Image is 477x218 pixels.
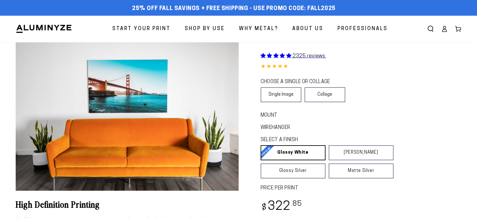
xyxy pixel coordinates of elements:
[293,54,326,59] span: 2325 reviews.
[262,204,267,212] span: $
[261,62,462,72] div: 4.85 out of 5.0 stars
[333,21,392,37] a: Professionals
[329,145,394,160] a: [PERSON_NAME]
[329,163,394,178] a: Matte Silver
[234,21,283,37] a: Why Metal?
[261,136,379,144] legend: SELECT A FINISH
[261,163,326,178] a: Glossy Silver
[261,201,302,213] bdi: 322
[261,54,326,59] a: 2325 reviews.
[108,21,175,37] a: Start Your Print
[424,22,437,36] summary: Search our site
[16,198,100,210] b: High Definition Printing
[291,200,302,208] sup: .85
[261,112,271,119] legend: Mount
[292,24,323,34] span: About Us
[16,42,239,191] media-gallery: Gallery Viewer
[337,24,388,34] span: Professionals
[261,145,326,160] a: Glossy White
[239,24,278,34] span: Why Metal?
[132,5,336,12] span: 25% off FALL Savings + Free Shipping - Use Promo Code: FALL2025
[185,24,225,34] span: Shop By Use
[261,124,279,131] legend: WireHanger
[261,87,301,102] a: Single Image
[112,24,171,34] span: Start Your Print
[16,24,72,34] img: Aluminyze
[261,185,462,192] label: PRICE PER PRINT
[180,21,230,37] a: Shop By Use
[261,78,340,86] legend: CHOOSE A SINGLE OR COLLAGE
[288,21,328,37] a: About Us
[305,87,345,102] a: Collage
